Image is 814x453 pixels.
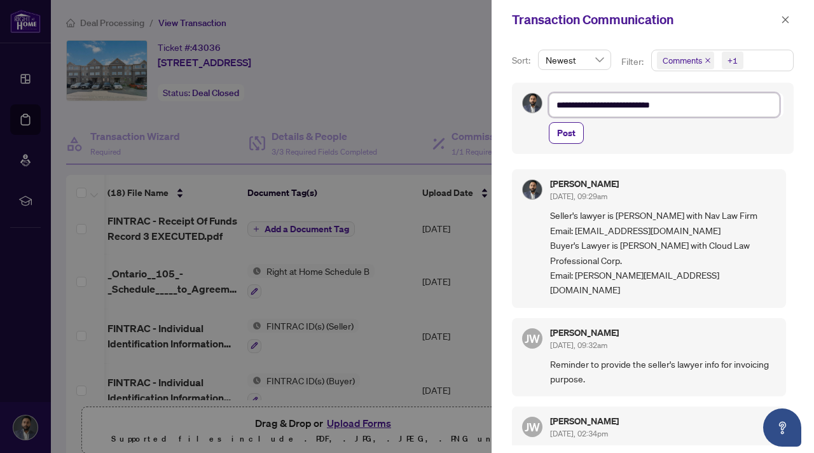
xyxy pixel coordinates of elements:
span: Newest [546,50,604,69]
span: Seller's lawyer is [PERSON_NAME] with Nav Law Firm Email: [EMAIL_ADDRESS][DOMAIN_NAME] Buyer's La... [550,208,776,297]
span: JW [525,418,540,436]
h5: [PERSON_NAME] [550,179,619,188]
span: Comments [663,54,702,67]
span: JW [525,330,540,347]
div: Transaction Communication [512,10,777,29]
button: Open asap [763,408,801,447]
h5: [PERSON_NAME] [550,328,619,337]
span: close [705,57,711,64]
span: [DATE], 02:34pm [550,429,608,438]
h5: [PERSON_NAME] [550,417,619,426]
button: Post [549,122,584,144]
span: Comments [657,52,714,69]
span: close [781,15,790,24]
span: Reminder to provide the seller's lawyer info for invoicing purpose. [550,357,776,387]
div: +1 [728,54,738,67]
span: Post [557,123,576,143]
span: [DATE], 09:29am [550,192,607,201]
img: Profile Icon [523,180,542,199]
p: Filter: [621,55,645,69]
img: Profile Icon [523,94,542,113]
p: Sort: [512,53,533,67]
span: [DATE], 09:32am [550,340,607,350]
